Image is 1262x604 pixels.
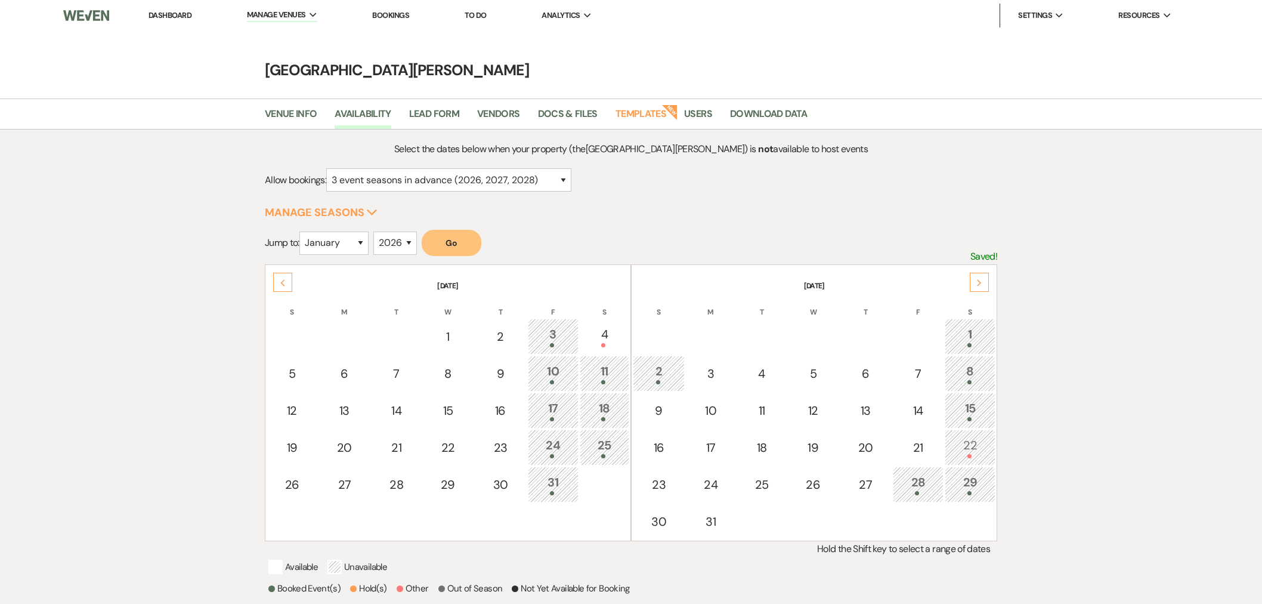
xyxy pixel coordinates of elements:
div: 20 [846,439,885,457]
div: 28 [899,473,937,495]
div: 21 [378,439,415,457]
img: Weven Logo [63,3,109,28]
div: 28 [378,476,415,494]
div: 27 [846,476,885,494]
span: Settings [1018,10,1052,21]
p: Hold(s) [350,581,387,596]
a: Venue Info [265,106,317,129]
p: Other [397,581,429,596]
div: 19 [794,439,832,457]
th: [DATE] [633,266,995,291]
th: S [580,292,629,318]
div: 23 [639,476,678,494]
th: W [422,292,473,318]
div: 22 [951,436,989,458]
div: 4 [743,365,780,383]
div: 20 [325,439,364,457]
div: 15 [429,402,466,420]
p: Saved! [970,249,997,264]
div: 31 [534,473,572,495]
th: T [474,292,526,318]
th: S [945,292,995,318]
div: 12 [794,402,832,420]
th: M [318,292,370,318]
th: M [686,292,735,318]
div: 3 [534,325,572,347]
a: Docs & Files [538,106,598,129]
button: Go [422,230,481,256]
a: Dashboard [149,10,191,20]
div: 13 [846,402,885,420]
div: 22 [429,439,466,457]
th: T [840,292,892,318]
div: 2 [481,328,519,346]
a: Download Data [730,106,808,129]
strong: New [661,103,678,120]
a: Bookings [372,10,409,20]
div: 1 [429,328,466,346]
th: S [633,292,685,318]
a: Vendors [477,106,520,129]
div: 24 [692,476,729,494]
div: 29 [951,473,989,495]
h4: [GEOGRAPHIC_DATA][PERSON_NAME] [202,60,1060,81]
p: Select the dates below when your property (the [GEOGRAPHIC_DATA][PERSON_NAME] ) is available to h... [356,141,905,157]
th: T [737,292,786,318]
div: 10 [534,362,572,384]
div: 4 [586,325,623,347]
div: 11 [586,362,623,384]
div: 25 [743,476,780,494]
a: Templates [615,106,666,129]
div: 6 [325,365,364,383]
div: 5 [794,365,832,383]
div: 18 [743,439,780,457]
div: 9 [481,365,519,383]
strong: not [758,143,773,155]
span: Resources [1118,10,1159,21]
div: 27 [325,476,364,494]
div: 25 [586,436,623,458]
div: 17 [534,399,572,421]
div: 3 [692,365,729,383]
div: 31 [692,513,729,531]
div: 16 [481,402,519,420]
a: Availability [335,106,391,129]
p: Out of Season [438,581,503,596]
a: To Do [465,10,487,20]
div: 10 [692,402,729,420]
th: F [528,292,579,318]
th: W [788,292,839,318]
div: 11 [743,402,780,420]
button: Manage Seasons [265,207,378,218]
div: 24 [534,436,572,458]
p: Not Yet Available for Booking [512,581,629,596]
div: 30 [639,513,678,531]
div: 21 [899,439,937,457]
div: 13 [325,402,364,420]
div: 14 [378,402,415,420]
a: Users [684,106,712,129]
div: 1 [951,325,989,347]
div: 5 [273,365,311,383]
div: 9 [639,402,678,420]
th: [DATE] [267,266,629,291]
div: 15 [951,399,989,421]
span: Jump to: [265,236,299,249]
th: F [893,292,944,318]
p: Booked Event(s) [268,581,341,596]
div: 29 [429,476,466,494]
th: S [267,292,317,318]
p: Hold the Shift key to select a range of dates [265,541,997,557]
div: 18 [586,399,623,421]
div: 30 [481,476,519,494]
div: 2 [639,362,678,384]
th: T [372,292,421,318]
span: Allow bookings: [265,174,326,186]
div: 16 [639,439,678,457]
a: Lead Form [409,106,459,129]
span: Analytics [542,10,580,21]
div: 26 [273,476,311,494]
p: Available [268,560,318,574]
p: Unavailable [327,560,387,574]
div: 7 [899,365,937,383]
